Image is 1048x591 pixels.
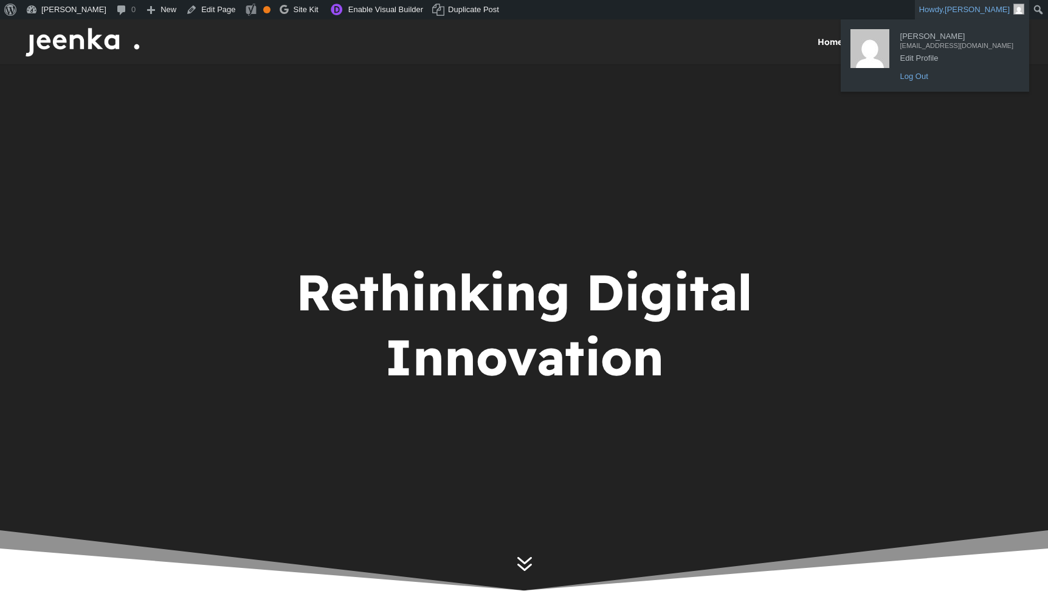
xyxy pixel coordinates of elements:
[945,5,1010,14] span: [PERSON_NAME]
[900,49,1013,60] span: Edit Profile
[294,5,319,14] span: Site Kit
[841,19,1029,92] ul: Howdy, Simone
[894,69,1019,84] a: Log Out
[818,38,866,64] a: Home Page
[263,6,271,13] div: OK
[287,260,761,395] h1: Rethinking Digital Innovation
[509,548,539,579] a: 7
[900,27,1013,38] span: [PERSON_NAME]
[900,38,1013,49] span: [EMAIL_ADDRESS][DOMAIN_NAME]
[21,19,154,64] img: Jeenka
